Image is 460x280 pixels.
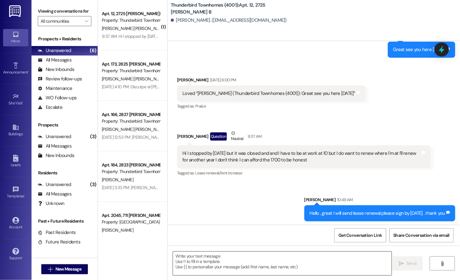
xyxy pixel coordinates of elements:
div: Hello , great I will send lease renewal please sign by [DATE] . thank you [310,210,445,217]
a: Leads [3,153,28,170]
a: Support [3,246,28,263]
span: Rent increase [220,170,242,176]
div: Neutral [230,130,244,143]
div: Tagged as: [177,168,431,178]
label: Viewing conversations for [38,6,91,16]
span: Get Conversation Link [338,232,382,239]
i:  [85,19,88,24]
div: Loved “[PERSON_NAME] (Thunderbird Townhomes (4001)): Great see you here [DATE]” [182,90,355,97]
input: All communities [41,16,81,26]
div: Apt. 166, 2827 [PERSON_NAME] [102,111,160,118]
span: [PERSON_NAME] [PERSON_NAME] [102,126,168,132]
div: New Inbounds [38,66,74,73]
div: Unanswered [38,181,71,188]
i:  [399,261,404,266]
div: [PERSON_NAME] [177,130,431,145]
div: [PERSON_NAME] [304,196,455,205]
a: Templates • [3,184,28,201]
i:  [48,267,53,272]
div: Unanswered [38,47,71,54]
a: Account [3,215,28,232]
div: Apt. 2045, 711 [PERSON_NAME] F [102,212,160,219]
span: New Message [55,266,81,272]
a: Buildings [3,122,28,139]
div: Property: [GEOGRAPHIC_DATA] (4027) [102,219,160,225]
span: [PERSON_NAME] [PERSON_NAME] [102,76,166,82]
div: 10:49 AM [336,196,353,203]
div: Tagged as: [177,102,365,111]
div: Apt. 173, 2825 [PERSON_NAME] [102,61,160,67]
div: 9:37 AM: Hi I stopped by [DATE] but it was closed and and I have to be at work at 10 but I do wan... [102,33,451,39]
button: New Message [41,264,88,274]
div: (3) [89,132,98,142]
div: Review follow-ups [38,76,82,82]
div: Apt. 12, 2725 [PERSON_NAME] B [102,10,160,17]
div: Hi I stopped by [DATE] but it was closed and and I have to be at work at 10 but I do want to rene... [182,150,421,164]
div: Past + Future Residents [32,218,98,225]
div: Great see you here [DATE] [393,46,445,53]
a: Site Visit • [3,91,28,108]
div: Past Residents [38,229,76,236]
div: WO Follow-ups [38,95,77,101]
div: Maintenance [38,85,72,92]
div: Escalate [38,104,62,111]
b: Thunderbird Townhomes (4001): Apt. 12, 2725 [PERSON_NAME] B [171,2,297,15]
div: Residents [32,170,98,176]
button: Send [393,256,423,271]
div: Property: Thunderbird Townhomes (4001) [102,118,160,125]
span: [PERSON_NAME] [PERSON_NAME] [102,26,166,31]
div: All Messages [38,57,72,63]
div: Future Residents [38,239,80,245]
div: Prospects [32,122,98,128]
span: Praise [195,103,206,109]
span: [PERSON_NAME] [102,227,133,233]
div: New Inbounds [38,152,74,159]
div: All Messages [38,143,72,149]
div: [DATE] 6:00 PM [209,77,236,83]
div: Property: Thunderbird Townhomes (4001) [102,17,160,24]
div: Apt. 184, 2823 [PERSON_NAME] [102,162,160,168]
div: Unanswered [38,133,71,140]
div: [DATE] at 3:14 PM: (An Image) [102,235,154,241]
div: [DATE] 12:53 PM: [PERSON_NAME]. Muchisimas gracias. Ya gestionamos la instalacion para este proxi... [102,134,347,140]
div: Property: Thunderbird Townhomes (4001) [102,67,160,74]
div: [DATE] 4:10 PM: Disculpe el [PERSON_NAME] acondicionado no está enfriando me lo puede checar maña... [102,84,363,90]
div: [PERSON_NAME]. ([EMAIL_ADDRESS][DOMAIN_NAME]) [171,17,287,24]
div: (6) [89,46,98,55]
div: 9:37 AM [246,133,262,140]
div: [DATE] 3:33 PM: [PERSON_NAME]! 😊 [102,185,170,190]
div: Question [210,132,227,140]
div: [PERSON_NAME] [177,77,365,85]
a: Inbox [3,29,28,46]
span: Lease renewal , [195,170,220,176]
span: Share Conversation via email [394,232,450,239]
i:  [440,261,445,266]
div: Prospects + Residents [32,36,98,42]
span: Send [406,260,416,267]
div: Property: Thunderbird Townhomes (4001) [102,168,160,175]
div: (3) [89,180,98,190]
button: Get Conversation Link [334,228,386,242]
div: Unknown [38,200,65,207]
span: • [28,69,29,73]
div: All Messages [38,191,72,197]
img: ResiDesk Logo [9,5,22,17]
span: • [24,193,25,197]
span: • [23,100,24,104]
span: [PERSON_NAME] [102,177,133,183]
button: Share Conversation via email [389,228,454,242]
